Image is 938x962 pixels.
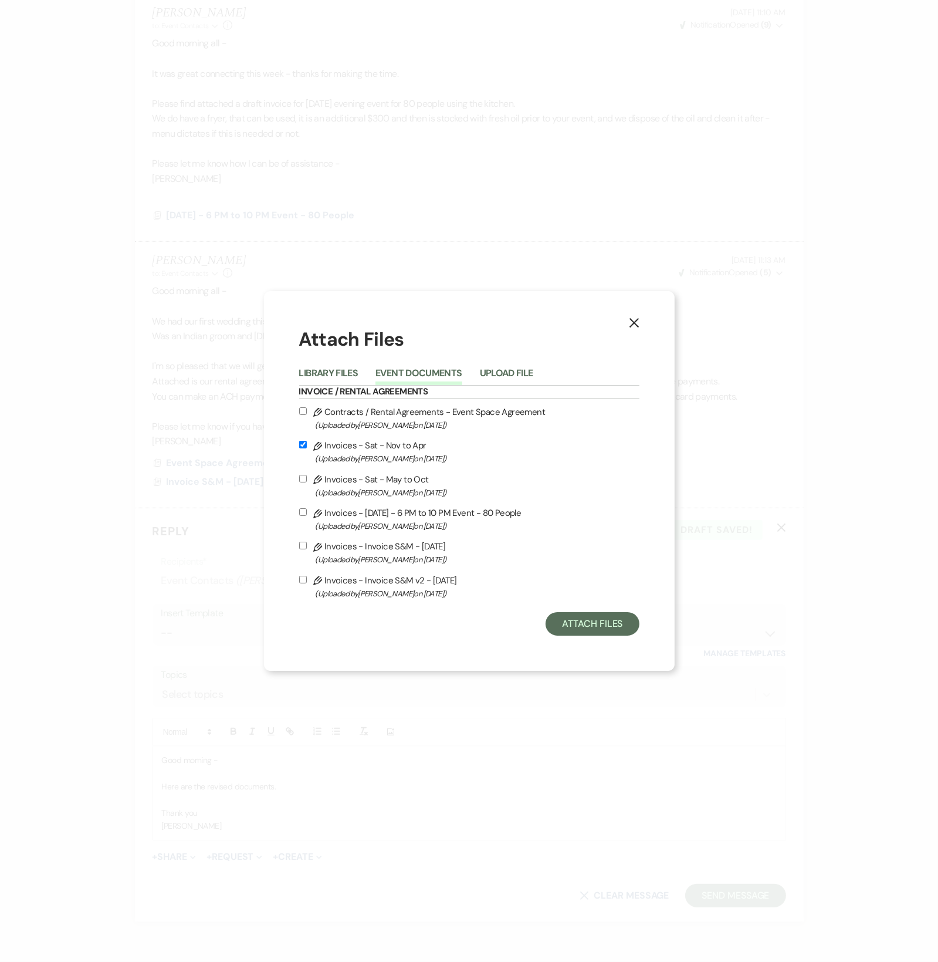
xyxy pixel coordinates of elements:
[299,326,639,353] h1: Attach Files
[299,369,358,385] button: Library Files
[299,573,639,600] label: Invoices - Invoice S&M v2 - [DATE]
[299,472,639,499] label: Invoices - Sat - May to Oct
[316,553,639,566] span: (Uploaded by [PERSON_NAME] on [DATE] )
[299,542,307,549] input: Invoices - Invoice S&M - [DATE](Uploaded by[PERSON_NAME]on [DATE])
[299,441,307,448] input: Invoices - Sat - Nov to Apr(Uploaded by[PERSON_NAME]on [DATE])
[316,452,639,465] span: (Uploaded by [PERSON_NAME] on [DATE] )
[299,404,639,432] label: Contracts / Rental Agreements - Event Space Agreement
[299,508,307,516] input: Invoices - [DATE] - 6 PM to 10 PM Event - 80 People(Uploaded by[PERSON_NAME]on [DATE])
[299,386,639,399] h6: Invoice / Rental Agreements
[299,475,307,482] input: Invoices - Sat - May to Oct(Uploaded by[PERSON_NAME]on [DATE])
[299,539,639,566] label: Invoices - Invoice S&M - [DATE]
[316,486,639,499] span: (Uploaded by [PERSON_NAME] on [DATE] )
[316,519,639,533] span: (Uploaded by [PERSON_NAME] on [DATE] )
[546,612,639,636] button: Attach Files
[299,438,639,465] label: Invoices - Sat - Nov to Apr
[316,587,639,600] span: (Uploaded by [PERSON_NAME] on [DATE] )
[480,369,533,385] button: Upload File
[299,576,307,583] input: Invoices - Invoice S&M v2 - [DATE](Uploaded by[PERSON_NAME]on [DATE])
[299,407,307,415] input: Contracts / Rental Agreements - Event Space Agreement(Uploaded by[PERSON_NAME]on [DATE])
[299,505,639,533] label: Invoices - [DATE] - 6 PM to 10 PM Event - 80 People
[316,418,639,432] span: (Uploaded by [PERSON_NAME] on [DATE] )
[375,369,462,385] button: Event Documents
